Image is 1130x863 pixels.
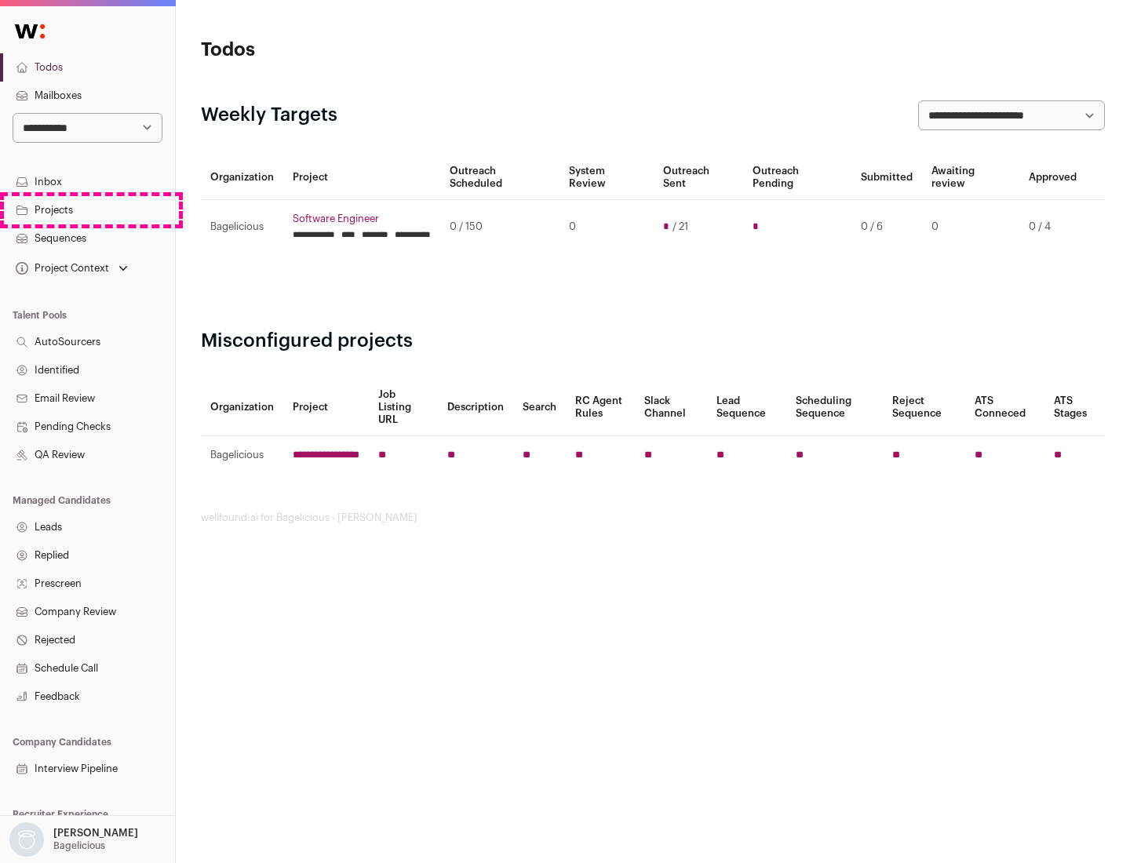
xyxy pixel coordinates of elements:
td: Bagelicious [201,200,283,254]
th: Outreach Pending [743,155,851,200]
h2: Weekly Targets [201,103,337,128]
th: Description [438,379,513,436]
th: Submitted [851,155,922,200]
h2: Misconfigured projects [201,329,1105,354]
td: 0 [560,200,653,254]
div: Project Context [13,262,109,275]
button: Open dropdown [13,257,131,279]
img: nopic.png [9,822,44,857]
img: Wellfound [6,16,53,47]
td: 0 / 150 [440,200,560,254]
td: Bagelicious [201,436,283,475]
p: [PERSON_NAME] [53,827,138,839]
th: Organization [201,379,283,436]
th: Outreach Scheduled [440,155,560,200]
th: RC Agent Rules [566,379,634,436]
th: ATS Conneced [965,379,1044,436]
th: Scheduling Sequence [786,379,883,436]
th: Search [513,379,566,436]
th: Project [283,155,440,200]
a: Software Engineer [293,213,431,225]
button: Open dropdown [6,822,141,857]
th: Slack Channel [635,379,707,436]
footer: wellfound:ai for Bagelicious - [PERSON_NAME] [201,512,1105,524]
th: ATS Stages [1044,379,1105,436]
th: Outreach Sent [654,155,744,200]
th: Job Listing URL [369,379,438,436]
td: 0 [922,200,1019,254]
p: Bagelicious [53,839,105,852]
span: / 21 [673,220,688,233]
h1: Todos [201,38,502,63]
th: Approved [1019,155,1086,200]
th: Lead Sequence [707,379,786,436]
td: 0 / 6 [851,200,922,254]
th: Project [283,379,369,436]
th: Reject Sequence [883,379,966,436]
td: 0 / 4 [1019,200,1086,254]
th: System Review [560,155,653,200]
th: Organization [201,155,283,200]
th: Awaiting review [922,155,1019,200]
